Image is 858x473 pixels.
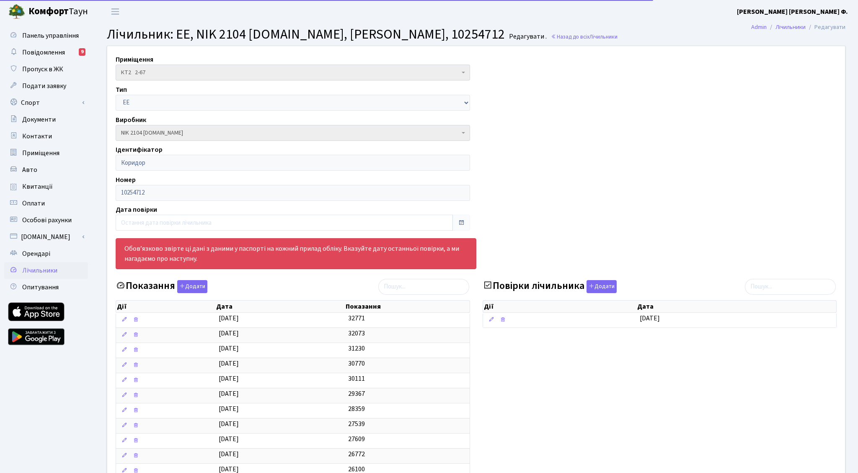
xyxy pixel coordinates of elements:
span: 27609 [348,434,365,444]
span: [DATE] [219,450,239,459]
span: КТ2 2-67 [116,65,470,81]
th: Показання [345,301,470,312]
b: [PERSON_NAME] [PERSON_NAME] Ф. [737,7,848,16]
span: [DATE] [219,434,239,444]
span: [DATE] [219,419,239,429]
span: Лічильник: ЕЕ, NIK 2104 [DOMAIN_NAME], [PERSON_NAME], 10254712 [107,25,505,44]
span: Подати заявку [22,81,66,91]
input: Пошук... [745,279,836,295]
span: [DATE] [640,314,660,323]
span: Орендарі [22,249,50,258]
input: Остання дата повірки лічильника [116,215,453,231]
a: Пропуск в ЖК [4,61,88,78]
input: Наприклад: Коридор [116,155,470,171]
a: Admin [751,23,767,31]
button: Переключити навігацію [105,5,126,18]
a: Орендарі [4,245,88,262]
span: [DATE] [219,329,239,338]
a: Назад до всіхЛічильники [551,33,618,41]
span: 32771 [348,314,365,323]
span: Пропуск в ЖК [22,65,63,74]
span: [DATE] [219,374,239,383]
span: [DATE] [219,359,239,368]
span: NIK 2104 AP2T.1802.MC [116,125,470,141]
a: Особові рахунки [4,212,88,229]
a: Подати заявку [4,78,88,94]
a: Додати [175,278,207,293]
th: Дата [636,301,836,312]
label: Повірки лічильника [483,280,617,293]
button: Повірки лічильника [587,280,617,293]
a: Лічильники [4,262,88,279]
nav: breadcrumb [739,18,858,36]
small: Редагувати . [507,33,547,41]
button: Показання [177,280,207,293]
div: 9 [79,48,85,56]
span: 32073 [348,329,365,338]
label: Приміщення [116,55,153,65]
span: 27539 [348,419,365,429]
span: [DATE] [219,404,239,413]
a: Оплати [4,195,88,212]
input: Номер лічильника, дивіться у своєму паспорті до лічильника [116,185,470,201]
span: Приміщення [22,148,59,158]
label: Номер [116,175,136,185]
a: Спорт [4,94,88,111]
span: [DATE] [219,389,239,398]
span: Авто [22,165,37,174]
span: Особові рахунки [22,216,72,225]
a: Документи [4,111,88,128]
span: 31230 [348,344,365,353]
span: 26772 [348,450,365,459]
b: Комфорт [28,5,69,18]
label: Виробник [116,115,146,125]
th: Дата [215,301,345,312]
label: Показання [116,280,207,293]
a: Лічильники [775,23,806,31]
span: NIK 2104 AP2T.1802.MC [121,129,460,137]
span: Таун [28,5,88,19]
img: logo.png [8,3,25,20]
div: Обов’язково звірте ці дані з даними у паспорті на кожний прилад обліку. Вказуйте дату останньої п... [116,238,476,269]
a: Опитування [4,279,88,296]
span: [DATE] [219,344,239,353]
input: Пошук... [378,279,469,295]
label: Дата повірки [116,205,157,215]
th: Дії [483,301,636,312]
span: 29367 [348,389,365,398]
li: Редагувати [806,23,845,32]
a: [DOMAIN_NAME] [4,229,88,245]
a: Додати [584,278,617,293]
span: Оплати [22,199,45,208]
span: Контакти [22,132,52,141]
label: Тип [116,85,127,95]
span: КТ2 2-67 [121,68,460,77]
label: Ідентифікатор [116,145,163,155]
span: Лічильники [589,33,618,41]
a: Авто [4,161,88,178]
span: 30111 [348,374,365,383]
a: Квитанції [4,178,88,195]
a: Повідомлення9 [4,44,88,61]
span: 30770 [348,359,365,368]
span: Панель управління [22,31,79,40]
span: Документи [22,115,56,124]
span: Повідомлення [22,48,65,57]
span: 28359 [348,404,365,413]
span: Квитанції [22,182,53,191]
span: [DATE] [219,314,239,323]
a: Приміщення [4,145,88,161]
span: Опитування [22,283,59,292]
span: Лічильники [22,266,57,275]
a: Контакти [4,128,88,145]
th: Дії [116,301,215,312]
a: Панель управління [4,27,88,44]
a: [PERSON_NAME] [PERSON_NAME] Ф. [737,7,848,17]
